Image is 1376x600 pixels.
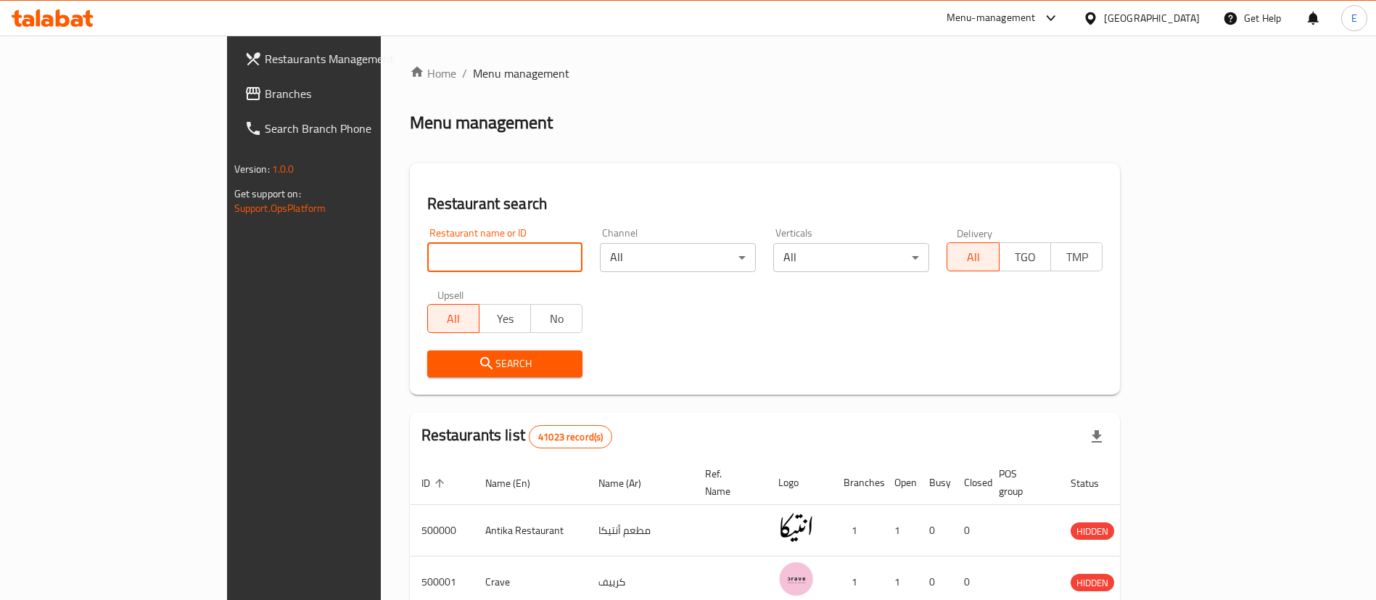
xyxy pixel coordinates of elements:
th: Branches [832,461,883,505]
span: TMP [1057,247,1097,268]
th: Logo [767,461,832,505]
span: Ref. Name [705,465,749,500]
div: HIDDEN [1071,522,1114,540]
button: Search [427,350,583,377]
button: Yes [479,304,531,333]
span: Get support on: [234,184,301,203]
span: Branches [265,85,445,102]
span: 41023 record(s) [530,430,611,444]
a: Search Branch Phone [233,111,457,146]
div: [GEOGRAPHIC_DATA] [1104,10,1200,26]
nav: breadcrumb [410,65,1121,82]
button: TGO [999,242,1051,271]
span: Version: [234,160,270,178]
td: Antika Restaurant [474,505,587,556]
img: Antika Restaurant [778,509,815,546]
span: Yes [485,308,525,329]
button: All [427,304,479,333]
span: Name (Ar) [598,474,660,492]
td: 0 [918,505,952,556]
label: Upsell [437,289,464,300]
th: Open [883,461,918,505]
span: HIDDEN [1071,575,1114,591]
span: 1.0.0 [272,160,294,178]
div: HIDDEN [1071,574,1114,591]
span: All [434,308,474,329]
span: All [953,247,993,268]
span: ID [421,474,449,492]
a: Branches [233,76,457,111]
span: POS group [999,465,1042,500]
input: Search for restaurant name or ID.. [427,243,583,272]
button: No [530,304,582,333]
td: 1 [832,505,883,556]
th: Busy [918,461,952,505]
span: Status [1071,474,1118,492]
td: مطعم أنتيكا [587,505,693,556]
a: Support.OpsPlatform [234,199,326,218]
a: Restaurants Management [233,41,457,76]
span: TGO [1005,247,1045,268]
td: 0 [952,505,987,556]
span: Menu management [473,65,569,82]
h2: Restaurant search [427,193,1103,215]
img: Crave [778,561,815,597]
label: Delivery [957,228,993,238]
td: 1 [883,505,918,556]
li: / [462,65,467,82]
th: Closed [952,461,987,505]
span: Restaurants Management [265,50,445,67]
span: No [537,308,577,329]
div: Total records count [529,425,612,448]
div: All [600,243,756,272]
h2: Menu management [410,111,553,134]
div: Menu-management [947,9,1036,27]
button: TMP [1050,242,1103,271]
span: Search [439,355,572,373]
span: Name (En) [485,474,549,492]
span: HIDDEN [1071,523,1114,540]
span: Search Branch Phone [265,120,445,137]
button: All [947,242,999,271]
div: Export file [1079,419,1114,454]
h2: Restaurants list [421,424,613,448]
div: All [773,243,929,272]
span: E [1351,10,1357,26]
